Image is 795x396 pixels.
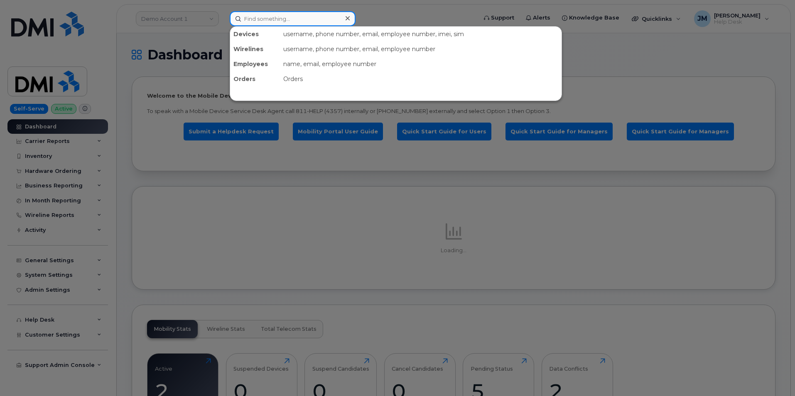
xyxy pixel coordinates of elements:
[280,27,562,42] div: username, phone number, email, employee number, imei, sim
[230,71,280,86] div: Orders
[230,42,280,57] div: Wirelines
[230,57,280,71] div: Employees
[230,27,280,42] div: Devices
[280,71,562,86] div: Orders
[280,42,562,57] div: username, phone number, email, employee number
[280,57,562,71] div: name, email, employee number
